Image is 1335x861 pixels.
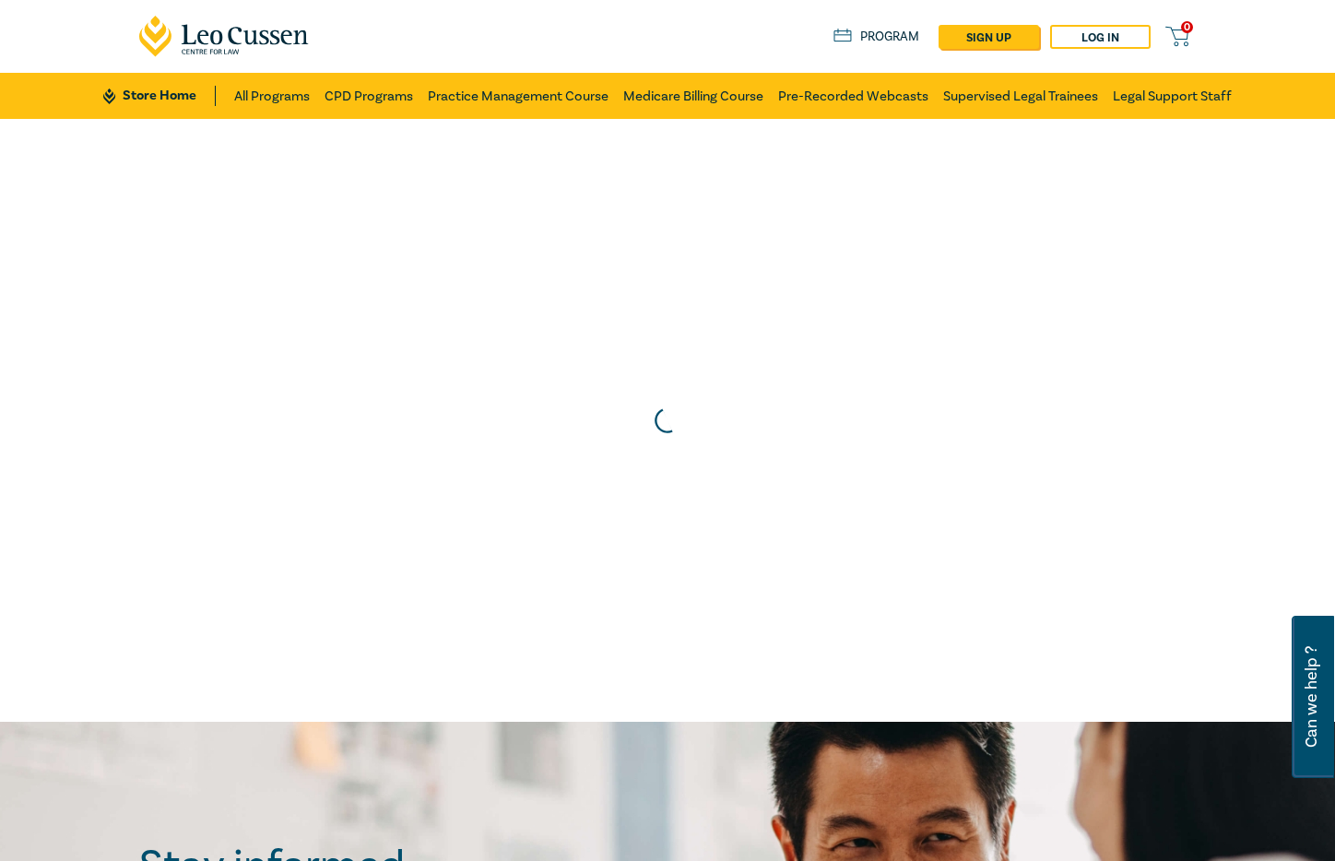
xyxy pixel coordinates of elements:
[943,73,1098,119] a: Supervised Legal Trainees
[1303,627,1320,767] span: Can we help ?
[623,73,763,119] a: Medicare Billing Course
[103,86,215,106] a: Store Home
[1050,25,1151,49] a: Log in
[1181,21,1193,33] span: 0
[939,25,1039,49] a: sign up
[778,73,928,119] a: Pre-Recorded Webcasts
[234,73,310,119] a: All Programs
[1113,73,1232,119] a: Legal Support Staff
[833,27,919,47] a: Program
[325,73,413,119] a: CPD Programs
[428,73,608,119] a: Practice Management Course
